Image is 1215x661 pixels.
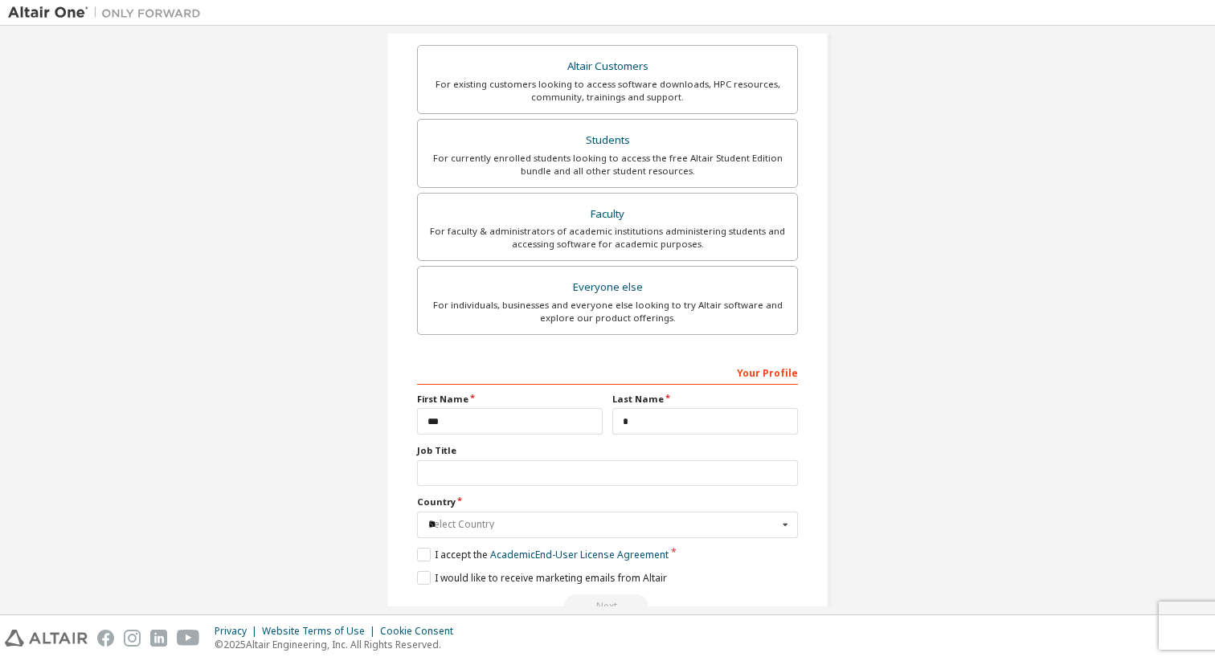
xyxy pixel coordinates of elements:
[97,630,114,647] img: facebook.svg
[215,625,262,638] div: Privacy
[8,5,209,21] img: Altair One
[417,393,603,406] label: First Name
[5,630,88,647] img: altair_logo.svg
[428,520,778,529] div: Select Country
[427,203,787,226] div: Faculty
[612,393,798,406] label: Last Name
[417,594,798,618] div: Read and acccept EULA to continue
[417,496,798,508] label: Country
[380,625,463,638] div: Cookie Consent
[124,630,141,647] img: instagram.svg
[262,625,380,638] div: Website Terms of Use
[417,359,798,385] div: Your Profile
[427,225,787,251] div: For faculty & administrators of academic institutions administering students and accessing softwa...
[427,55,787,78] div: Altair Customers
[150,630,167,647] img: linkedin.svg
[427,276,787,299] div: Everyone else
[427,78,787,104] div: For existing customers looking to access software downloads, HPC resources, community, trainings ...
[215,638,463,651] p: © 2025 Altair Engineering, Inc. All Rights Reserved.
[490,548,669,561] a: Academic End-User License Agreement
[427,129,787,152] div: Students
[417,444,798,457] label: Job Title
[427,299,787,324] div: For individuals, businesses and everyone else looking to try Altair software and explore our prod...
[417,548,669,561] label: I accept the
[177,630,200,647] img: youtube.svg
[417,571,667,585] label: I would like to receive marketing emails from Altair
[427,152,787,177] div: For currently enrolled students looking to access the free Altair Student Edition bundle and all ...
